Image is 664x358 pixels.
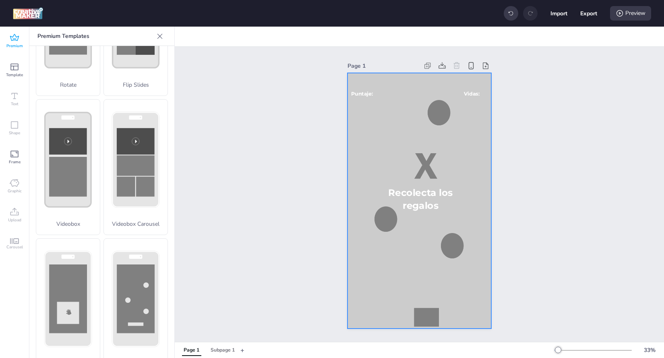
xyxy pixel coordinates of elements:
div: Tabs [178,343,240,357]
span: Upload [8,217,21,223]
p: Videobox Carousel [104,220,168,228]
div: Page 1 [348,62,418,70]
span: Puntaje: [351,91,373,97]
span: Graphic [8,188,22,194]
p: Videobox [36,220,100,228]
button: + [240,343,244,357]
div: 33 % [640,346,659,354]
div: Page 1 [184,347,199,354]
p: Premium Templates [37,27,153,46]
span: Vidas: [464,91,480,97]
button: Import [550,5,567,22]
span: Recolecta los regalos [389,187,453,212]
span: Frame [9,159,21,165]
span: Shape [9,130,20,136]
span: Carousel [6,244,23,250]
img: logo Creative Maker [13,7,43,19]
div: Subpage 1 [211,347,235,354]
div: Preview [610,6,651,21]
button: Export [580,5,597,22]
span: Template [6,72,23,78]
p: Rotate [36,81,100,89]
span: Premium [6,43,23,49]
span: Text [11,101,19,107]
p: Flip Slides [104,81,168,89]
